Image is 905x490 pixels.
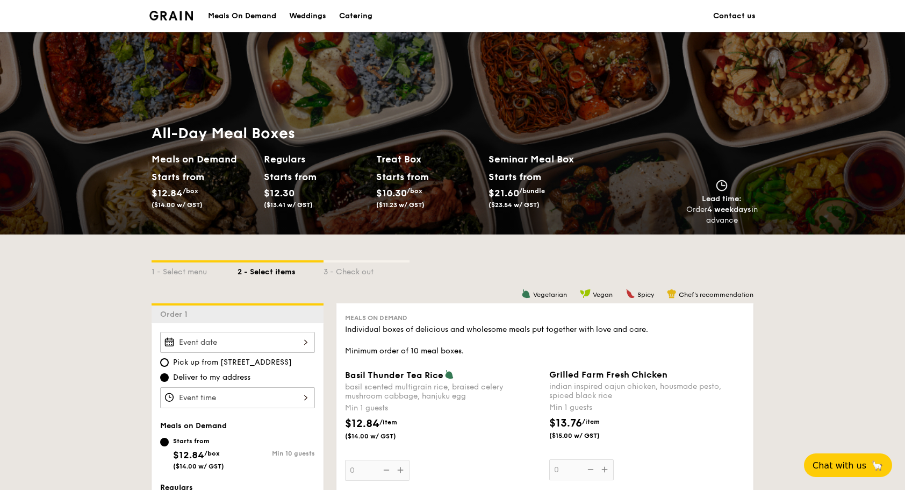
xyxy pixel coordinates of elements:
[376,152,480,167] h2: Treat Box
[407,187,422,195] span: /box
[549,370,667,380] span: Grilled Farm Fresh Chicken
[345,314,407,322] span: Meals on Demand
[183,187,198,195] span: /box
[160,373,169,382] input: Deliver to my address
[533,291,567,299] span: Vegetarian
[345,382,541,401] div: basil scented multigrain rice, braised celery mushroom cabbage, hanjuku egg
[345,370,443,380] span: Basil Thunder Tea Rice
[160,358,169,367] input: Pick up from [STREET_ADDRESS]
[489,187,519,199] span: $21.60
[679,291,753,299] span: Chef's recommendation
[152,201,203,209] span: ($14.00 w/ GST)
[871,459,884,472] span: 🦙
[345,324,745,357] div: Individual boxes of delicious and wholesome meals put together with love and care. Minimum order ...
[160,438,169,446] input: Starts from$12.84/box($14.00 w/ GST)Min 10 guests
[593,291,613,299] span: Vegan
[173,463,224,470] span: ($14.00 w/ GST)
[702,194,742,203] span: Lead time:
[707,205,751,214] strong: 4 weekdays
[549,382,745,400] div: indian inspired cajun chicken, housmade pesto, spiced black rice
[324,262,410,278] div: 3 - Check out
[376,169,424,185] div: Starts from
[626,289,635,299] img: icon-spicy.37a8142b.svg
[160,332,315,353] input: Event date
[173,449,204,461] span: $12.84
[238,262,324,278] div: 2 - Select items
[521,289,531,299] img: icon-vegetarian.fe4039eb.svg
[264,152,368,167] h2: Regulars
[582,418,600,425] span: /item
[686,204,758,226] div: Order in advance
[152,124,601,143] h1: All-Day Meal Boxes
[264,201,313,209] span: ($13.41 w/ GST)
[519,187,545,195] span: /bundle
[264,169,312,185] div: Starts from
[489,152,601,167] h2: Seminar Meal Box
[160,387,315,408] input: Event time
[444,370,454,379] img: icon-vegetarian.fe4039eb.svg
[549,417,582,430] span: $13.76
[152,187,183,199] span: $12.84
[204,450,220,457] span: /box
[376,201,425,209] span: ($11.23 w/ GST)
[345,417,379,430] span: $12.84
[813,460,866,471] span: Chat with us
[345,403,541,414] div: Min 1 guests
[379,418,397,426] span: /item
[238,450,315,457] div: Min 10 guests
[173,357,292,368] span: Pick up from [STREET_ADDRESS]
[173,437,224,445] div: Starts from
[149,11,193,20] img: Grain
[549,431,622,440] span: ($15.00 w/ GST)
[152,262,238,278] div: 1 - Select menu
[160,310,192,319] span: Order 1
[160,421,227,430] span: Meals on Demand
[580,289,591,299] img: icon-vegan.f8ff3823.svg
[489,201,540,209] span: ($23.54 w/ GST)
[667,289,677,299] img: icon-chef-hat.a58ddaea.svg
[489,169,541,185] div: Starts from
[173,372,250,383] span: Deliver to my address
[637,291,654,299] span: Spicy
[549,402,745,413] div: Min 1 guests
[804,453,892,477] button: Chat with us🦙
[345,432,418,441] span: ($14.00 w/ GST)
[714,180,730,191] img: icon-clock.2db775ea.svg
[264,187,295,199] span: $12.30
[149,11,193,20] a: Logotype
[152,169,199,185] div: Starts from
[376,187,407,199] span: $10.30
[152,152,255,167] h2: Meals on Demand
